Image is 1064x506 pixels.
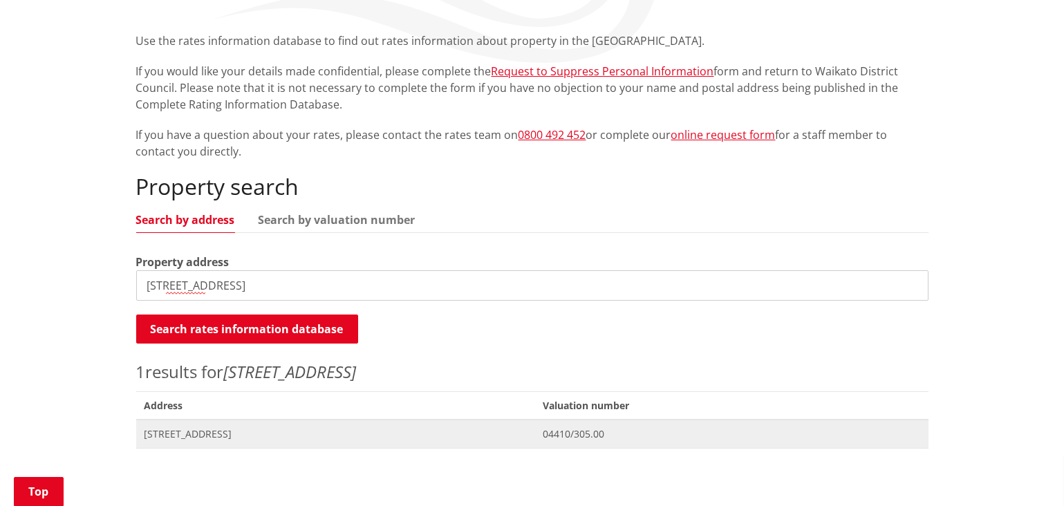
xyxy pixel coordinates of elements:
em: [STREET_ADDRESS] [224,360,357,383]
p: Use the rates information database to find out rates information about property in the [GEOGRAPHI... [136,32,928,49]
button: Search rates information database [136,315,358,344]
a: Search by valuation number [259,214,416,225]
a: Request to Suppress Personal Information [492,64,714,79]
p: If you have a question about your rates, please contact the rates team on or complete our for a s... [136,126,928,160]
a: 0800 492 452 [519,127,586,142]
label: Property address [136,254,230,270]
a: Search by address [136,214,235,225]
span: Valuation number [534,391,928,420]
a: online request form [671,127,776,142]
span: Address [136,391,535,420]
a: [STREET_ADDRESS] 04410/305.00 [136,420,928,448]
input: e.g. Duke Street NGARUAWAHIA [136,270,928,301]
span: [STREET_ADDRESS] [144,427,527,441]
h2: Property search [136,174,928,200]
iframe: Messenger Launcher [1000,448,1050,498]
span: 04410/305.00 [543,427,920,441]
p: results for [136,359,928,384]
p: If you would like your details made confidential, please complete the form and return to Waikato ... [136,63,928,113]
a: Top [14,477,64,506]
span: 1 [136,360,146,383]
